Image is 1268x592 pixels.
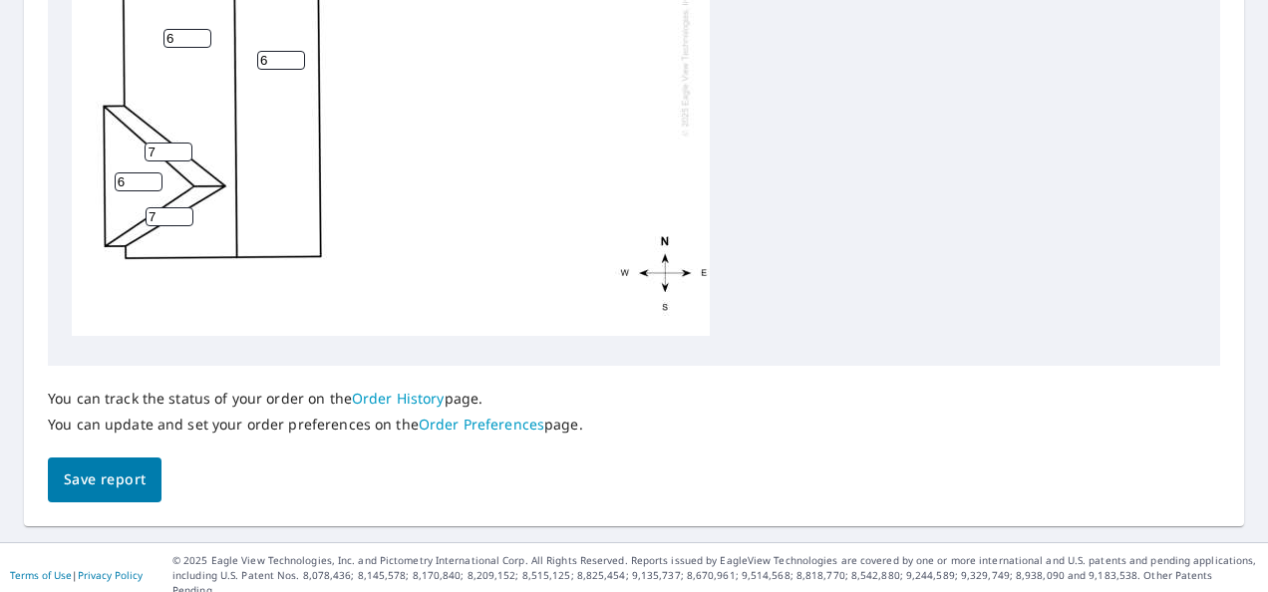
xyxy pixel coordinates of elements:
[48,416,583,434] p: You can update and set your order preferences on the page.
[352,389,445,408] a: Order History
[64,467,146,492] span: Save report
[419,415,544,434] a: Order Preferences
[48,390,583,408] p: You can track the status of your order on the page.
[10,569,143,581] p: |
[10,568,72,582] a: Terms of Use
[48,457,161,502] button: Save report
[78,568,143,582] a: Privacy Policy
